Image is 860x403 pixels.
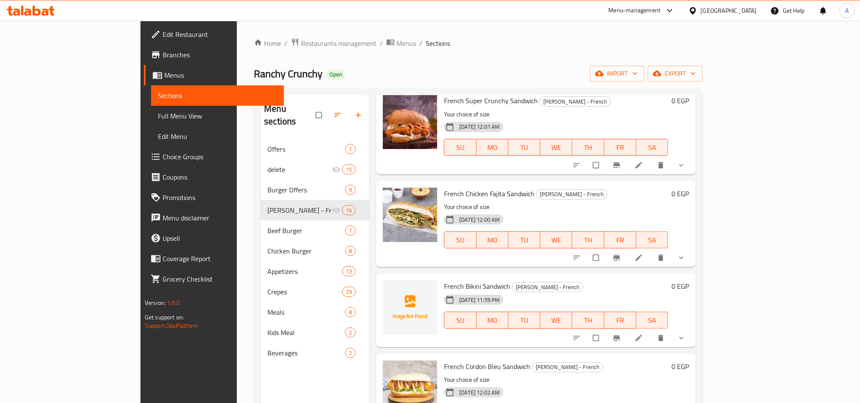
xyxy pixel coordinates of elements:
[144,24,284,45] a: Edit Restaurant
[144,248,284,269] a: Coverage Report
[509,231,540,248] button: TU
[672,329,692,347] button: show more
[640,234,665,246] span: SA
[144,147,284,167] a: Choice Groups
[144,208,284,228] a: Menu disclaimer
[572,231,604,248] button: TH
[345,144,356,154] div: items
[448,141,473,154] span: SU
[544,234,569,246] span: WE
[163,50,277,60] span: Branches
[383,188,437,242] img: French Chicken Fajita Sandwich
[636,231,668,248] button: SA
[345,327,356,338] div: items
[477,231,509,248] button: MO
[345,185,356,195] div: items
[346,308,355,316] span: 8
[145,312,184,323] span: Get support on:
[480,234,505,246] span: MO
[509,312,540,329] button: TU
[576,314,601,327] span: TH
[512,282,583,292] span: [PERSON_NAME] - French
[608,314,633,327] span: FR
[342,266,356,276] div: items
[145,297,166,308] span: Version:
[640,141,665,154] span: SA
[672,280,689,292] h6: 0 EGP
[604,312,636,329] button: FR
[456,296,503,304] span: [DATE] 11:59 PM
[588,330,606,346] span: Select to update
[588,250,606,266] span: Select to update
[346,145,355,153] span: 1
[144,45,284,65] a: Branches
[261,139,369,159] div: Offers1
[332,165,340,174] svg: Inactive section
[144,187,284,208] a: Promotions
[144,269,284,289] a: Grocery Checklist
[267,225,345,236] span: Beef Burger
[349,106,369,124] button: Add section
[607,248,628,267] button: Branch-specific-item
[326,70,346,80] div: Open
[163,192,277,203] span: Promotions
[345,225,356,236] div: items
[444,109,668,120] p: Your choice of size
[167,297,180,308] span: 1.0.0
[326,71,346,78] span: Open
[346,329,355,337] span: 2
[635,254,645,262] a: Edit menu item
[444,360,530,373] span: French Cordon Bleu Sandwich
[343,268,355,276] span: 13
[163,29,277,39] span: Edit Restaurant
[267,185,345,195] span: Burger Offers
[267,307,345,317] span: Meals
[261,302,369,322] div: Meals8
[480,141,505,154] span: MO
[604,139,636,156] button: FR
[444,375,668,385] p: Your choice of size
[343,206,355,214] span: 14
[576,234,601,246] span: TH
[261,241,369,261] div: Chicken Burger8
[540,139,572,156] button: WE
[284,38,287,48] li: /
[636,139,668,156] button: SA
[444,280,510,293] span: French Bikini Sandwich
[652,329,672,347] button: delete
[540,312,572,329] button: WE
[607,156,628,175] button: Branch-specific-item
[383,95,437,149] img: French Super Crunchy Sandwich
[677,161,686,169] svg: Show Choices
[652,248,672,267] button: delete
[261,282,369,302] div: Crepes29
[655,68,696,79] span: export
[267,164,332,175] span: delete
[396,38,416,48] span: Menus
[677,334,686,342] svg: Show Choices
[448,234,473,246] span: SU
[846,6,849,15] span: A
[311,107,329,123] span: Select all sections
[346,227,355,235] span: 7
[163,233,277,243] span: Upsell
[267,266,342,276] span: Appetizers
[477,312,509,329] button: MO
[346,247,355,255] span: 8
[145,320,199,331] a: Support.OpsPlatform
[267,348,345,358] span: Beverages
[163,213,277,223] span: Menu disclaimer
[261,261,369,282] div: Appetizers13
[512,234,537,246] span: TU
[254,64,323,83] span: Ranchy Crunchy
[426,38,450,48] span: Sections
[261,220,369,241] div: Beef Burger7
[386,38,416,49] a: Menus
[267,246,345,256] span: Chicken Burger
[383,280,437,335] img: French Bikini Sandwich
[532,362,603,372] div: Ibn El Balad - French
[291,38,377,49] a: Restaurants management
[346,186,355,194] span: 9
